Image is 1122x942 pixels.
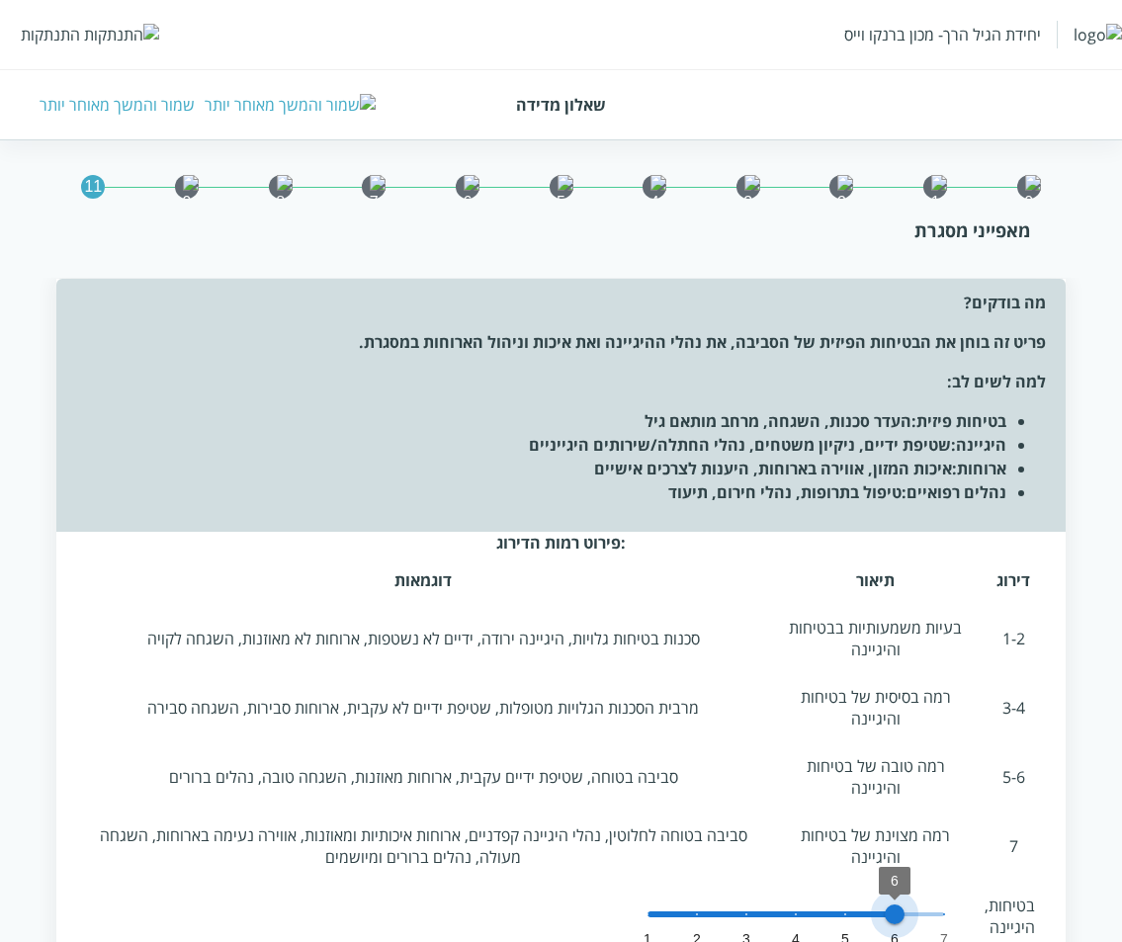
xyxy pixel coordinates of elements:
[844,24,1041,45] div: יחידת הגיל הרך- מכון ברנקו וייס
[1017,175,1041,199] img: 0
[84,24,159,45] img: התנתקות
[987,559,1040,601] th: דירוג
[770,559,981,601] th: תיאור
[987,745,1040,809] td: 5-6
[952,458,1006,479] b: ארוחות:
[736,175,760,199] img: 3
[911,410,1006,432] b: בטיחות פיזית:
[964,292,1046,313] b: מה בודקים?
[81,175,105,199] div: 11
[40,94,195,116] div: שמור והמשך מאוחר יותר
[987,607,1040,670] td: 1-2
[891,873,899,889] span: 6
[82,607,765,670] td: סכנות בטיחות גלויות, היגיינה ירודה, ידיים לא נשטפות, ארוחות לא מאוזנות, השגחה לקויה
[76,433,1007,457] li: שטיפת ידיים, ניקיון משטחים, נהלי החתלה/שירותים היגייניים
[205,94,376,116] img: שמור והמשך מאוחר יותר
[175,175,199,199] img: 9
[92,218,1030,242] div: מאפייני מסגרת
[76,330,1047,354] p: פריט זה בוחן את הבטיחות הפיזית של הסביבה, את נהלי ההיגיינה ואת איכות וניהול הארוחות במסגרת.
[82,814,765,878] td: סביבה בטוחה לחלוטין, נהלי היגיינה קפדניים, ארוחות איכותיות ומאוזנות, אווירה נעימה בארוחות, השגחה ...
[987,814,1040,878] td: 7
[362,175,386,199] img: 7
[770,607,981,670] td: בעיות משמעותיות בבטיחות והיגיינה
[770,814,981,878] td: רמה מצוינת של בטיחות והיגיינה
[770,676,981,739] td: רמה בסיסית של בטיחות והיגיינה
[269,175,293,199] img: 8
[76,457,1007,480] li: איכות המזון, אווירה בארוחות, היענות לצרכים אישיים
[496,532,626,554] b: :פירוט רמות הדירוג
[902,481,1006,503] b: נהלים רפואיים:
[770,745,981,809] td: רמה טובה של בטיחות והיגיינה
[82,676,765,739] td: מרבית הסכנות הגלויות מטופלות, שטיפת ידיים לא עקבית, ארוחות סבירות, השגחה סבירה
[951,434,1006,456] b: היגיינה:
[643,175,666,199] img: 4
[1074,24,1122,45] img: logo
[987,676,1040,739] td: 3-4
[76,409,1007,433] li: העדר סכנות, השגחה, מרחב מותאם גיל
[82,559,765,601] th: דוגמאות
[550,175,573,199] img: 5
[456,175,479,199] img: 6
[21,24,80,45] div: התנתקות
[76,480,1007,504] li: טיפול בתרופות, נהלי חירום, תיעוד
[947,371,1046,392] b: למה לשים לב:
[82,745,765,809] td: סביבה בטוחה, שטיפת ידיים עקבית, ארוחות מאוזנות, השגחה טובה, נהלים ברורים
[829,175,853,199] img: 2
[923,175,947,199] img: 1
